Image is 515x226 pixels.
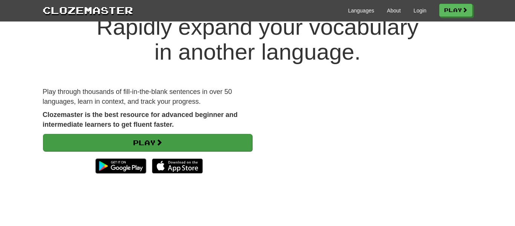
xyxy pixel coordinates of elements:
[348,7,374,14] a: Languages
[439,4,472,17] a: Play
[152,158,203,174] img: Download_on_the_App_Store_Badge_US-UK_135x40-25178aeef6eb6b83b96f5f2d004eda3bffbb37122de64afbaef7...
[43,111,238,128] strong: Clozemaster is the best resource for advanced beginner and intermediate learners to get fluent fa...
[43,87,252,106] p: Play through thousands of fill-in-the-blank sentences in over 50 languages, learn in context, and...
[92,155,150,177] img: Get it on Google Play
[43,134,252,151] a: Play
[43,3,133,17] a: Clozemaster
[387,7,401,14] a: About
[414,7,426,14] a: Login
